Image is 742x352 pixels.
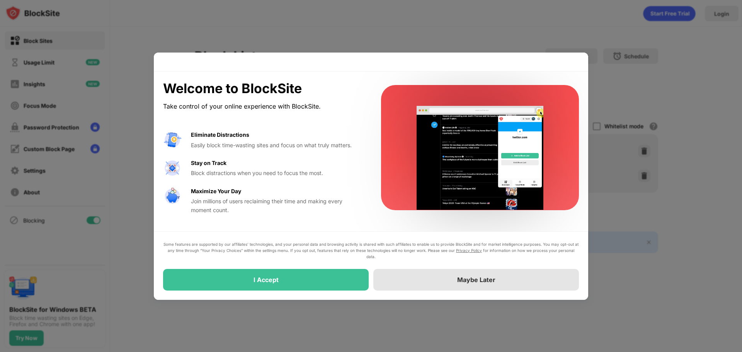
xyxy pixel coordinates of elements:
div: Take control of your online experience with BlockSite. [163,101,362,112]
div: Some features are supported by our affiliates’ technologies, and your personal data and browsing ... [163,241,579,260]
div: Join millions of users reclaiming their time and making every moment count. [191,197,362,214]
img: value-avoid-distractions.svg [163,131,182,149]
a: Privacy Policy [456,248,482,253]
div: I Accept [254,276,279,284]
div: Eliminate Distractions [191,131,249,139]
div: Block distractions when you need to focus the most. [191,169,362,177]
div: Easily block time-wasting sites and focus on what truly matters. [191,141,362,150]
div: Welcome to BlockSite [163,81,362,97]
div: Maybe Later [457,276,495,284]
div: Maximize Your Day [191,187,241,196]
img: value-focus.svg [163,159,182,177]
div: Stay on Track [191,159,226,167]
img: value-safe-time.svg [163,187,182,206]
